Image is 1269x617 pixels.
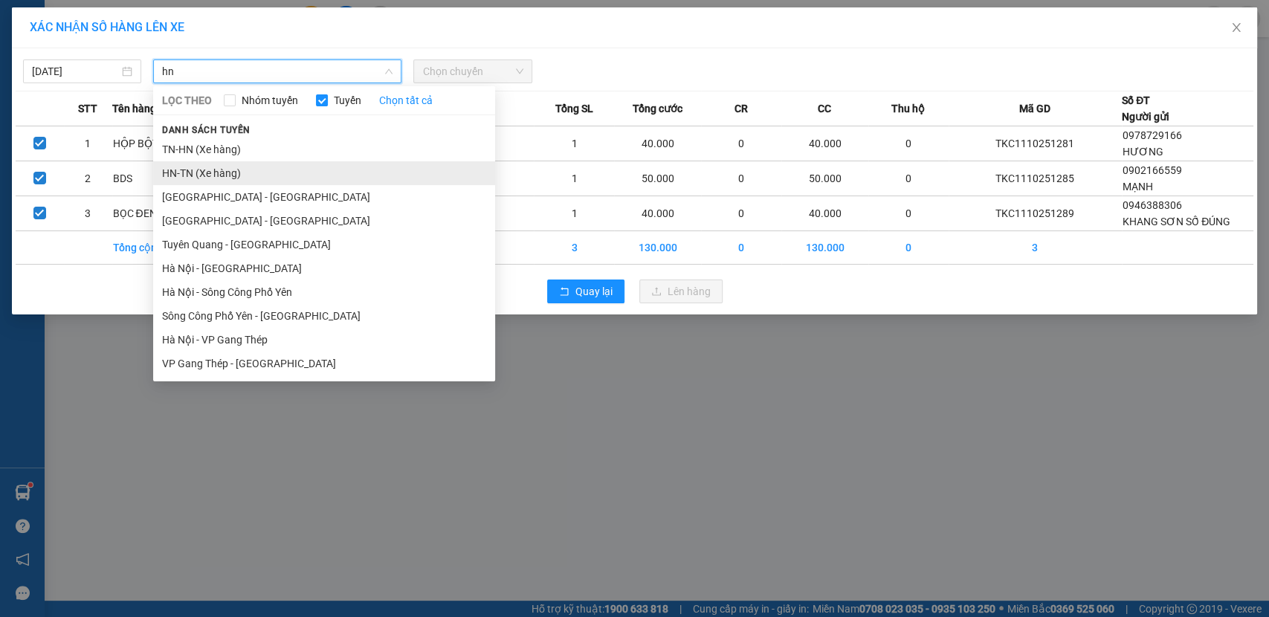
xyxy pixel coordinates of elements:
span: Chọn chuyến [422,60,523,83]
td: 0 [868,231,949,265]
span: Tổng cước [633,100,682,117]
span: close [1230,22,1242,33]
td: 40.000 [781,126,868,161]
span: XÁC NHẬN SỐ HÀNG LÊN XE [30,20,184,34]
td: 130.000 [614,231,701,265]
span: Danh sách tuyến [153,123,259,137]
td: Tổng cộng [112,231,193,265]
button: rollbackQuay lại [547,280,624,303]
li: Hà Nội - Sông Công Phổ Yên [153,280,495,304]
td: 2 [64,161,112,196]
span: HƯƠNG [1123,146,1163,158]
td: 50.000 [614,161,701,196]
td: 3 [949,231,1122,265]
td: BDS [112,161,193,196]
td: 0 [701,196,781,231]
li: Sông Công Phổ Yên - [GEOGRAPHIC_DATA] [153,304,495,328]
span: Quay lại [575,283,613,300]
td: 130.000 [781,231,868,265]
td: 1 [534,161,614,196]
span: Tổng SL [555,100,592,117]
td: BỌC ĐEN PK [112,196,193,231]
span: KHANG SƠN SỐ ĐÚNG [1123,216,1230,227]
td: 0 [701,161,781,196]
td: 0 [868,126,949,161]
li: [GEOGRAPHIC_DATA] - [GEOGRAPHIC_DATA] [153,209,495,233]
span: CR [734,100,748,117]
span: 0946388306 [1123,199,1182,211]
li: VP Gang Thép - [GEOGRAPHIC_DATA] [153,352,495,375]
div: Số ĐT Người gửi [1122,92,1169,125]
span: CC [818,100,831,117]
td: 0 [868,196,949,231]
span: Thu hộ [891,100,925,117]
li: [GEOGRAPHIC_DATA] - [GEOGRAPHIC_DATA] [153,185,495,209]
li: TN-HN (Xe hàng) [153,138,495,161]
td: 1 [64,126,112,161]
td: 0 [701,126,781,161]
span: STT [78,100,97,117]
td: 40.000 [614,126,701,161]
span: LỌC THEO [162,92,212,109]
li: Hà Nội - VP Gang Thép [153,328,495,352]
span: Nhóm tuyến [236,92,304,109]
td: HỘP BỘT HÀN [112,126,193,161]
span: down [384,67,393,76]
input: 11/10/2025 [32,63,119,80]
li: Tuyên Quang - [GEOGRAPHIC_DATA] [153,233,495,256]
span: MẠNH [1123,181,1153,193]
td: 3 [534,231,614,265]
span: rollback [559,286,569,298]
span: Tên hàng [112,100,156,117]
li: Hà Nội - [GEOGRAPHIC_DATA] [153,256,495,280]
li: HN-TN (Xe hàng) [153,161,495,185]
td: 40.000 [614,196,701,231]
button: Close [1215,7,1257,49]
td: 3 [64,196,112,231]
td: 0 [868,161,949,196]
a: Chọn tất cả [379,92,433,109]
td: 40.000 [781,196,868,231]
td: TKC1110251281 [949,126,1122,161]
td: 1 [534,196,614,231]
td: 1 [534,126,614,161]
span: Mã GD [1019,100,1050,117]
span: Tuyến [328,92,367,109]
button: uploadLên hàng [639,280,723,303]
td: 0 [701,231,781,265]
span: 0902166559 [1123,164,1182,176]
td: 50.000 [781,161,868,196]
td: TKC1110251285 [949,161,1122,196]
span: 0978729166 [1123,129,1182,141]
td: TKC1110251289 [949,196,1122,231]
